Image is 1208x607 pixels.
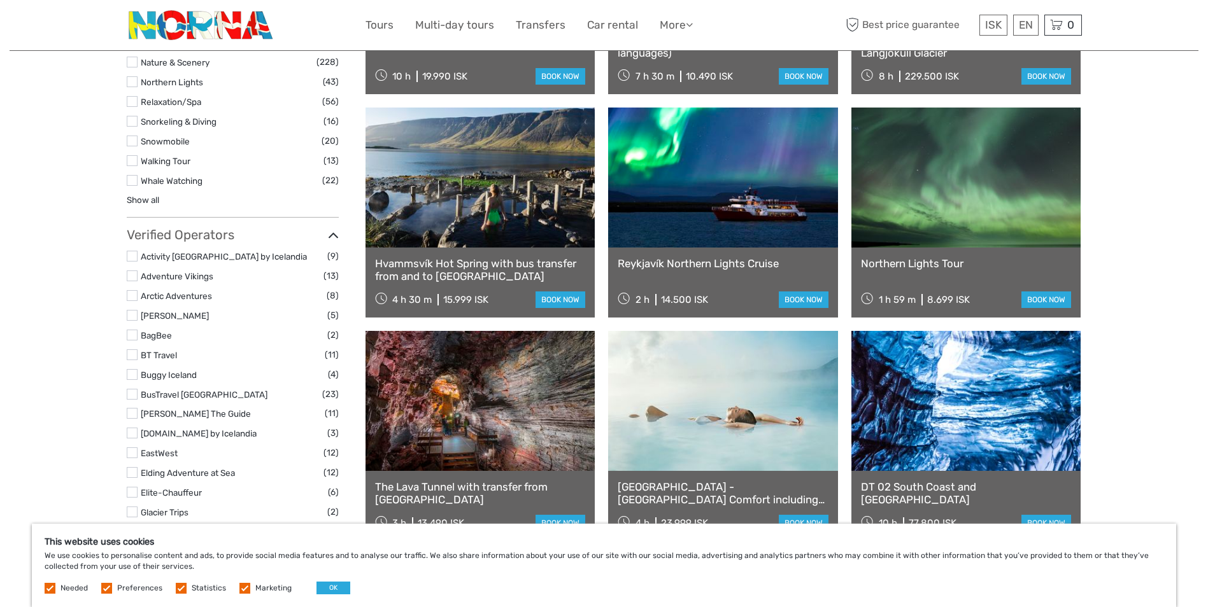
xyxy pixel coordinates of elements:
[327,288,339,303] span: (8)
[443,294,488,305] div: 15.999 ISK
[985,18,1002,31] span: ISK
[636,517,650,529] span: 4 h
[322,387,339,401] span: (23)
[141,487,202,498] a: Elite-Chauffeur
[322,94,339,109] span: (56)
[392,71,411,82] span: 10 h
[146,20,162,35] button: Open LiveChat chat widget
[141,136,190,146] a: Snowmobile
[660,16,693,34] a: More
[779,291,828,308] a: book now
[1021,515,1071,531] a: book now
[909,517,956,529] div: 77.800 ISK
[325,347,339,362] span: (11)
[779,515,828,531] a: book now
[536,291,585,308] a: book now
[127,227,339,242] h3: Verified Operators
[323,465,339,480] span: (12)
[328,367,339,382] span: (4)
[366,16,394,34] a: Tours
[618,480,828,506] a: [GEOGRAPHIC_DATA] - [GEOGRAPHIC_DATA] Comfort including admission
[661,294,708,305] div: 14.500 ISK
[861,257,1072,270] a: Northern Lights Tour
[327,505,339,519] span: (2)
[843,15,976,36] span: Best price guarantee
[327,328,339,342] span: (2)
[927,294,970,305] div: 8.699 ISK
[536,515,585,531] a: book now
[661,517,708,529] div: 23.999 ISK
[32,524,1176,607] div: We use cookies to personalise content and ads, to provide social media features and to analyse ou...
[141,370,197,380] a: Buggy Iceland
[141,156,190,166] a: Walking Tour
[1021,291,1071,308] a: book now
[536,68,585,85] a: book now
[879,71,893,82] span: 8 h
[323,269,339,283] span: (13)
[905,71,959,82] div: 229.500 ISK
[879,517,897,529] span: 10 h
[323,153,339,168] span: (13)
[392,294,432,305] span: 4 h 30 m
[141,389,267,400] a: BusTravel [GEOGRAPHIC_DATA]
[415,16,494,34] a: Multi-day tours
[18,22,144,32] p: We're away right now. Please check back later!
[861,480,1072,506] a: DT 02 South Coast and [GEOGRAPHIC_DATA]
[316,55,339,69] span: (228)
[255,583,292,594] label: Marketing
[141,291,212,301] a: Arctic Adventures
[418,517,464,529] div: 13.490 ISK
[141,310,209,321] a: [PERSON_NAME]
[45,536,1163,547] h5: This website uses cookies
[392,517,406,529] span: 3 h
[141,116,217,127] a: Snorkeling & Diving
[323,74,339,89] span: (43)
[127,10,276,41] img: 3202-b9b3bc54-fa5a-4c2d-a914-9444aec66679_logo_small.png
[323,114,339,129] span: (16)
[117,583,162,594] label: Preferences
[636,294,650,305] span: 2 h
[1065,18,1076,31] span: 0
[141,448,178,458] a: EastWest
[516,16,565,34] a: Transfers
[323,445,339,460] span: (12)
[375,480,586,506] a: The Lava Tunnel with transfer from [GEOGRAPHIC_DATA]
[422,71,467,82] div: 19.990 ISK
[141,251,307,262] a: Activity [GEOGRAPHIC_DATA] by Icelandia
[375,257,586,283] a: Hvammsvík Hot Spring with bus transfer from and to [GEOGRAPHIC_DATA]
[141,330,172,340] a: BagBee
[779,68,828,85] a: book now
[141,57,210,67] a: Nature & Scenery
[141,271,213,281] a: Adventure Vikings
[327,308,339,323] span: (5)
[587,16,638,34] a: Car rental
[141,97,201,107] a: Relaxation/Spa
[141,468,235,478] a: Elding Adventure at Sea
[141,350,177,360] a: BT Travel
[316,582,350,594] button: OK
[322,134,339,148] span: (20)
[141,428,257,438] a: [DOMAIN_NAME] by Icelandia
[618,257,828,270] a: Reykjavík Northern Lights Cruise
[879,294,916,305] span: 1 h 59 m
[192,583,226,594] label: Statistics
[328,485,339,499] span: (6)
[141,77,203,87] a: Northern Lights
[327,426,339,440] span: (3)
[1021,68,1071,85] a: book now
[636,71,674,82] span: 7 h 30 m
[141,176,203,186] a: Whale Watching
[141,408,251,419] a: [PERSON_NAME] The Guide
[1013,15,1039,36] div: EN
[322,173,339,188] span: (22)
[325,406,339,421] span: (11)
[60,583,88,594] label: Needed
[686,71,733,82] div: 10.490 ISK
[127,195,159,205] a: Show all
[141,507,188,517] a: Glacier Trips
[327,249,339,263] span: (9)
